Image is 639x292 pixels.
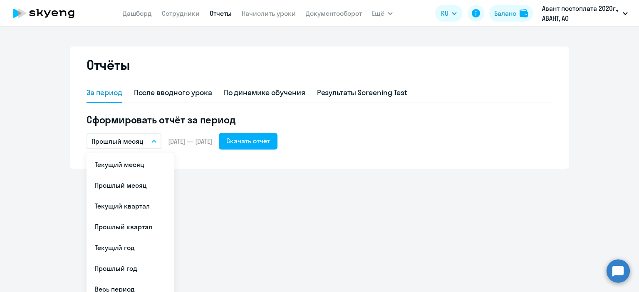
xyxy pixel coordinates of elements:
a: Начислить уроки [242,9,296,17]
a: Документооборот [306,9,362,17]
div: После вводного урока [134,87,212,98]
button: Скачать отчёт [219,133,277,150]
div: За период [87,87,122,98]
h5: Сформировать отчёт за период [87,113,552,126]
a: Сотрудники [162,9,200,17]
span: [DATE] — [DATE] [168,137,212,146]
h2: Отчёты [87,56,130,73]
button: RU [435,5,463,22]
img: balance [520,9,528,17]
a: Дашборд [123,9,152,17]
div: Баланс [494,8,516,18]
a: Отчеты [210,9,232,17]
div: Результаты Screening Test [317,87,408,98]
p: Авант постоплата 2020г., АВАНТ, АО [542,3,619,23]
div: По динамике обучения [224,87,305,98]
div: Скачать отчёт [226,136,270,146]
button: Авант постоплата 2020г., АВАНТ, АО [538,3,632,23]
button: Прошлый месяц [87,133,161,149]
button: Балансbalance [489,5,533,22]
button: Ещё [372,5,393,22]
span: RU [441,8,448,18]
p: Прошлый месяц [92,136,144,146]
span: Ещё [372,8,384,18]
